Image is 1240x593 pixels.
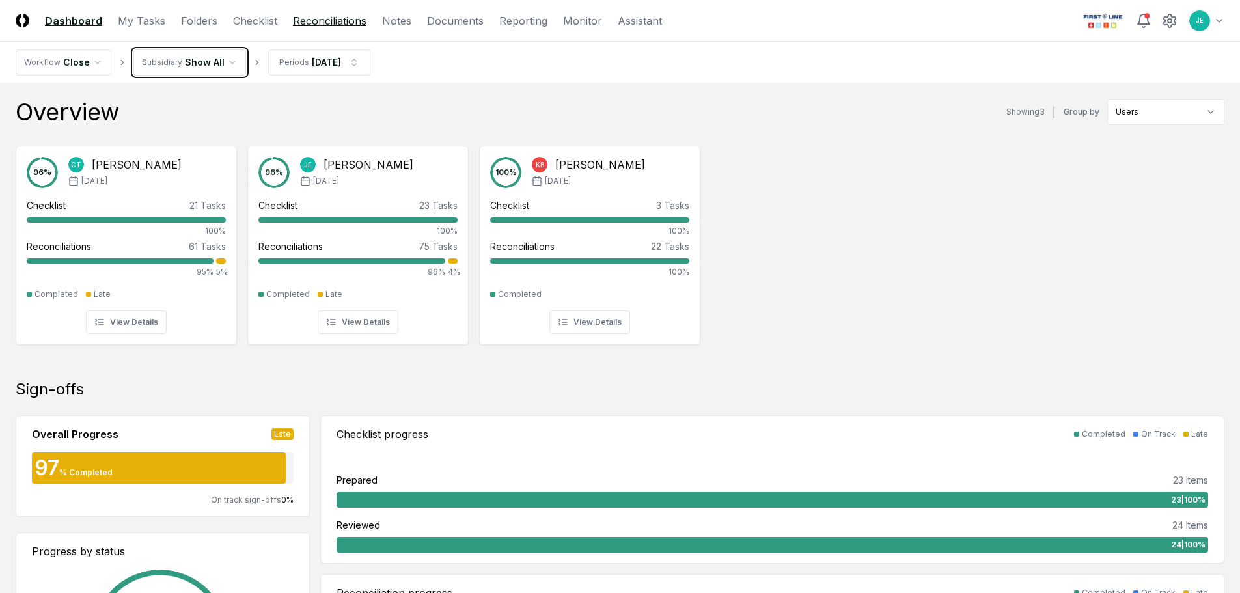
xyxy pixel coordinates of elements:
div: Periods [279,57,309,68]
a: Monitor [563,13,602,29]
span: 0 % [281,495,294,504]
a: 96%JE[PERSON_NAME][DATE]Checklist23 Tasks100%Reconciliations75 Tasks96%4%CompletedLateView Details [247,135,469,345]
div: Reconciliations [27,240,91,253]
button: View Details [318,310,398,334]
span: [DATE] [81,175,107,187]
div: [PERSON_NAME] [324,157,413,172]
div: Prepared [337,473,378,487]
div: 75 Tasks [419,240,458,253]
a: Reconciliations [293,13,366,29]
div: 97 [32,458,59,478]
a: 96%CT[PERSON_NAME][DATE]Checklist21 Tasks100%Reconciliations61 Tasks95%5%CompletedLateView Details [16,135,237,345]
div: [PERSON_NAME] [92,157,182,172]
a: Dashboard [45,13,102,29]
div: % Completed [59,467,113,478]
span: On track sign-offs [211,495,281,504]
div: Checklist progress [337,426,428,442]
div: 23 Items [1173,473,1208,487]
span: [DATE] [313,175,339,187]
span: 23 | 100 % [1171,494,1206,506]
div: [DATE] [312,55,341,69]
div: On Track [1141,428,1176,440]
div: 100% [27,225,226,237]
div: Progress by status [32,544,294,559]
span: JE [304,160,312,170]
a: Notes [382,13,411,29]
div: Showing 3 [1006,106,1045,118]
a: Folders [181,13,217,29]
div: Completed [266,288,310,300]
label: Group by [1064,108,1099,116]
div: 96% [258,266,445,278]
a: Checklist [233,13,277,29]
span: KB [536,160,544,170]
button: JE [1188,9,1211,33]
div: Overview [16,99,119,125]
div: 100% [258,225,458,237]
nav: breadcrumb [16,49,370,76]
div: 100% [490,225,689,237]
button: View Details [86,310,167,334]
div: Reconciliations [490,240,555,253]
div: 5% [216,266,226,278]
div: Reviewed [337,518,380,532]
div: 22 Tasks [651,240,689,253]
a: Checklist progressCompletedOn TrackLatePrepared23 Items23|100%Reviewed24 Items24|100% [320,415,1224,564]
button: Periods[DATE] [268,49,370,76]
div: Completed [498,288,542,300]
div: Sign-offs [16,379,1224,400]
img: Logo [16,14,29,27]
div: 23 Tasks [419,199,458,212]
div: Completed [34,288,78,300]
div: Reconciliations [258,240,323,253]
div: 24 Items [1172,518,1208,532]
span: JE [1196,16,1204,25]
div: Overall Progress [32,426,118,442]
a: Documents [427,13,484,29]
div: [PERSON_NAME] [555,157,645,172]
span: 24 | 100 % [1171,539,1206,551]
div: Workflow [24,57,61,68]
button: View Details [549,310,630,334]
div: 4% [448,266,458,278]
div: 95% [27,266,214,278]
div: Subsidiary [142,57,182,68]
a: My Tasks [118,13,165,29]
div: Checklist [258,199,297,212]
div: Late [271,428,294,440]
a: 100%KB[PERSON_NAME][DATE]Checklist3 Tasks100%Reconciliations22 Tasks100%CompletedView Details [479,135,700,345]
div: Late [1191,428,1208,440]
div: Checklist [27,199,66,212]
span: CT [71,160,81,170]
div: Late [325,288,342,300]
div: Checklist [490,199,529,212]
div: 61 Tasks [189,240,226,253]
a: Assistant [618,13,662,29]
a: Reporting [499,13,547,29]
div: 3 Tasks [656,199,689,212]
div: Late [94,288,111,300]
div: Completed [1082,428,1125,440]
div: | [1053,105,1056,119]
div: 100% [490,266,689,278]
div: 21 Tasks [189,199,226,212]
span: [DATE] [545,175,571,187]
img: First Line Technology logo [1081,10,1125,31]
